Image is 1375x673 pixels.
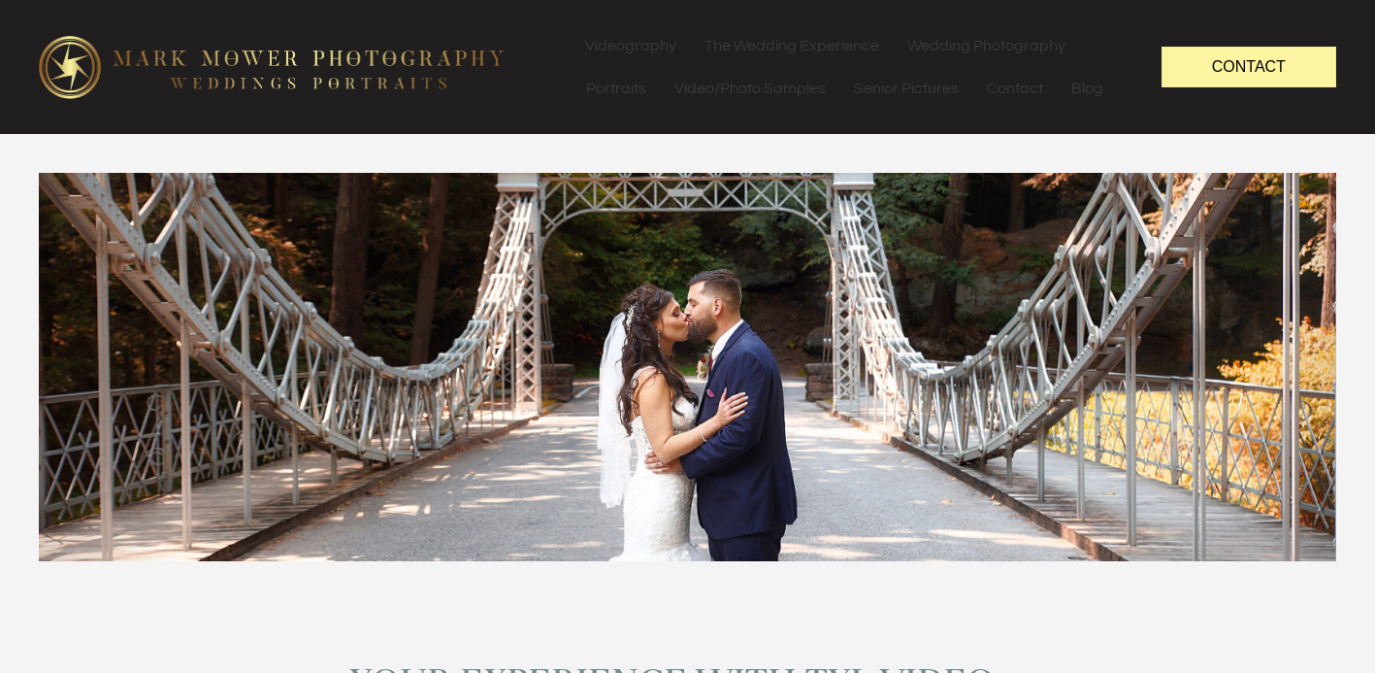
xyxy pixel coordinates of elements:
[572,24,690,67] a: Videography
[661,67,839,110] a: Video/Photo Samples
[691,24,893,67] a: The Wedding Experience
[572,24,1123,110] nav: Menu
[973,67,1057,110] a: Contact
[894,24,1079,67] a: Wedding Photography
[1212,58,1286,75] span: Contact
[840,67,972,110] a: Senior Pictures
[39,36,505,98] img: logo-edit1
[1058,67,1117,110] a: Blog
[573,67,660,110] a: Portraits
[1162,47,1336,86] a: Contact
